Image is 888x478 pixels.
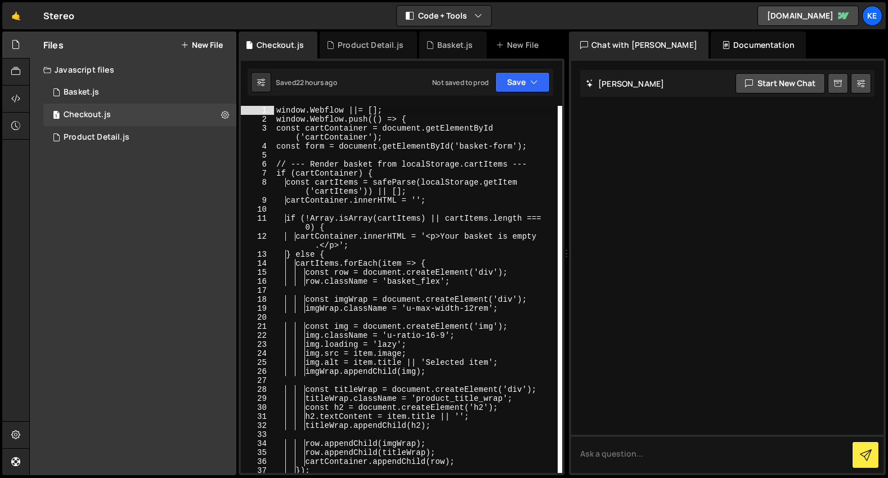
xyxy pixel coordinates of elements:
[241,286,274,295] div: 17
[64,132,129,142] div: Product Detail.js
[43,81,236,104] div: 8215/44666.js
[241,421,274,430] div: 32
[241,331,274,340] div: 22
[64,110,111,120] div: Checkout.js
[495,72,550,92] button: Save
[241,412,274,421] div: 31
[241,430,274,439] div: 33
[241,349,274,358] div: 24
[569,32,708,59] div: Chat with [PERSON_NAME]
[586,78,664,89] h2: [PERSON_NAME]
[757,6,859,26] a: [DOMAIN_NAME]
[338,39,403,51] div: Product Detail.js
[241,313,274,322] div: 20
[296,78,337,87] div: 22 hours ago
[241,340,274,349] div: 23
[241,250,274,259] div: 13
[711,32,806,59] div: Documentation
[241,358,274,367] div: 25
[241,367,274,376] div: 26
[257,39,304,51] div: Checkout.js
[241,205,274,214] div: 10
[30,59,236,81] div: Javascript files
[241,403,274,412] div: 30
[241,160,274,169] div: 6
[241,169,274,178] div: 7
[241,385,274,394] div: 28
[241,277,274,286] div: 16
[437,39,473,51] div: Basket.js
[276,78,337,87] div: Saved
[64,87,99,97] div: Basket.js
[241,214,274,232] div: 11
[241,322,274,331] div: 21
[432,78,488,87] div: Not saved to prod
[241,268,274,277] div: 15
[241,304,274,313] div: 19
[241,142,274,151] div: 4
[241,394,274,403] div: 29
[241,196,274,205] div: 9
[241,106,274,115] div: 1
[241,124,274,142] div: 3
[2,2,30,29] a: 🤙
[241,259,274,268] div: 14
[43,104,236,126] div: 8215/44731.js
[862,6,882,26] a: Ke
[43,39,64,51] h2: Files
[241,232,274,250] div: 12
[43,126,236,149] div: 8215/44673.js
[241,151,274,160] div: 5
[241,448,274,457] div: 35
[241,295,274,304] div: 18
[496,39,543,51] div: New File
[241,376,274,385] div: 27
[241,466,274,475] div: 37
[397,6,491,26] button: Code + Tools
[241,178,274,196] div: 8
[735,73,825,93] button: Start new chat
[241,115,274,124] div: 2
[241,439,274,448] div: 34
[181,41,223,50] button: New File
[53,111,60,120] span: 1
[43,9,74,23] div: Stereo
[241,457,274,466] div: 36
